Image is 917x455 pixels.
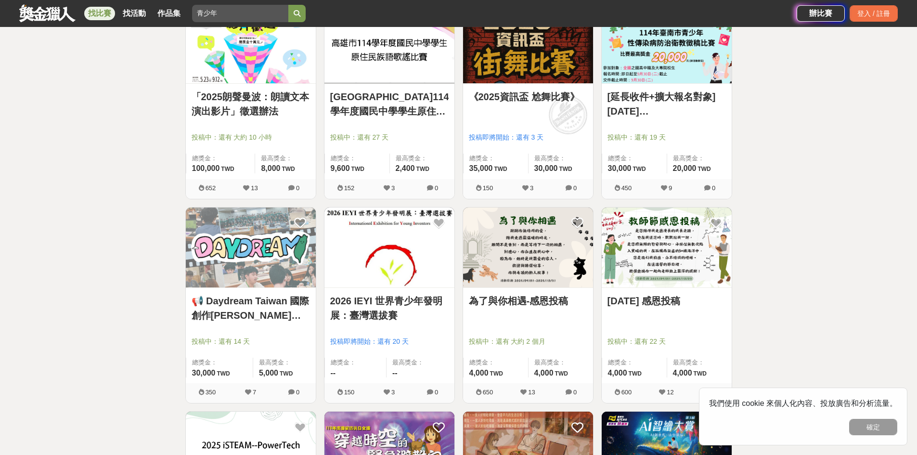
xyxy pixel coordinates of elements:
[391,184,395,192] span: 3
[192,369,216,377] span: 30,000
[602,208,732,288] img: Cover Image
[463,3,593,83] img: Cover Image
[607,90,726,118] a: [延長收件+擴大報名對象][DATE][GEOGRAPHIC_DATA]青少年性傳染病防治衛教徵稿比賽
[344,389,355,396] span: 150
[154,7,184,20] a: 作品集
[469,154,522,163] span: 總獎金：
[490,370,503,377] span: TWD
[712,184,715,192] span: 0
[330,90,449,118] a: [GEOGRAPHIC_DATA]114學年度國民中學學生原住民族語歌謠比賽
[483,184,493,192] span: 150
[261,154,310,163] span: 最高獎金：
[186,208,316,288] img: Cover Image
[528,389,535,396] span: 13
[296,389,299,396] span: 0
[280,370,293,377] span: TWD
[673,358,726,367] span: 最高獎金：
[463,208,593,288] img: Cover Image
[534,164,558,172] span: 30,000
[119,7,150,20] a: 找活動
[608,358,661,367] span: 總獎金：
[463,3,593,84] a: Cover Image
[391,389,395,396] span: 3
[709,399,897,407] span: 我們使用 cookie 來個人化內容、投放廣告和分析流量。
[192,358,247,367] span: 總獎金：
[330,337,449,347] span: 投稿即將開始：還有 20 天
[469,164,493,172] span: 35,000
[673,154,726,163] span: 最高獎金：
[534,358,587,367] span: 最高獎金：
[602,3,732,84] a: Cover Image
[330,132,449,143] span: 投稿中：還有 27 天
[330,294,449,323] a: 2026 IEYI 世界青少年發明展：臺灣選拔賽
[673,369,692,377] span: 4,000
[435,389,438,396] span: 0
[192,132,310,143] span: 投稿中：還有 大約 10 小時
[629,370,642,377] span: TWD
[296,184,299,192] span: 0
[607,132,726,143] span: 投稿中：還有 19 天
[186,3,316,84] a: Cover Image
[84,7,115,20] a: 找比賽
[282,166,295,172] span: TWD
[633,166,646,172] span: TWD
[206,184,216,192] span: 652
[534,154,587,163] span: 最高獎金：
[469,294,587,308] a: 為了與你相遇-感恩投稿
[324,3,454,83] img: Cover Image
[435,184,438,192] span: 0
[559,166,572,172] span: TWD
[607,337,726,347] span: 投稿中：還有 22 天
[694,370,707,377] span: TWD
[392,358,449,367] span: 最高獎金：
[608,164,632,172] span: 30,000
[351,166,364,172] span: TWD
[217,370,230,377] span: TWD
[850,5,898,22] div: 登入 / 註冊
[530,184,533,192] span: 3
[396,154,449,163] span: 最高獎金：
[534,369,554,377] span: 4,000
[253,389,256,396] span: 7
[192,337,310,347] span: 投稿中：還有 14 天
[192,294,310,323] a: 📢 Daydream Taiwan 國際創作[PERSON_NAME]天做出人生的第一款遊戲吧！
[673,164,697,172] span: 20,000
[221,166,234,172] span: TWD
[259,358,310,367] span: 最高獎金：
[607,294,726,308] a: [DATE] 感恩投稿
[621,389,632,396] span: 600
[206,389,216,396] span: 350
[192,5,288,22] input: 總獎金40萬元 全球自行車設計比賽
[608,154,661,163] span: 總獎金：
[849,419,897,435] button: 確定
[324,208,454,288] img: Cover Image
[469,369,489,377] span: 4,000
[331,369,336,377] span: --
[573,184,577,192] span: 0
[331,154,384,163] span: 總獎金：
[555,370,568,377] span: TWD
[494,166,507,172] span: TWD
[251,184,258,192] span: 13
[469,132,587,143] span: 投稿即將開始：還有 3 天
[186,3,316,83] img: Cover Image
[608,369,627,377] span: 4,000
[259,369,278,377] span: 5,000
[667,389,673,396] span: 12
[602,3,732,83] img: Cover Image
[573,389,577,396] span: 0
[416,166,429,172] span: TWD
[469,337,587,347] span: 投稿中：還有 大約 2 個月
[192,154,249,163] span: 總獎金：
[331,164,350,172] span: 9,600
[469,358,522,367] span: 總獎金：
[669,184,672,192] span: 9
[392,369,398,377] span: --
[396,164,415,172] span: 2,400
[797,5,845,22] a: 辦比賽
[344,184,355,192] span: 152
